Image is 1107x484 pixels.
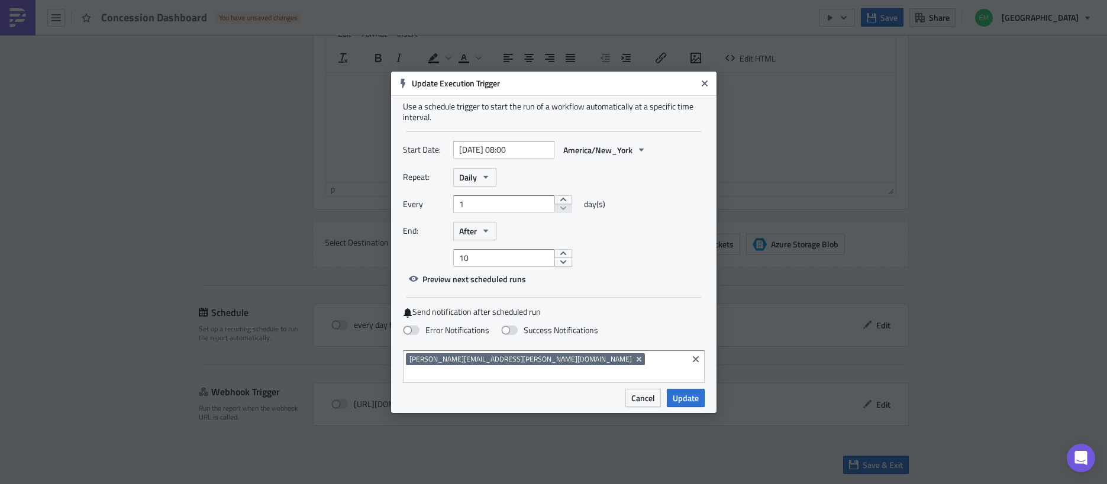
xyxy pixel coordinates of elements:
[453,141,554,159] input: YYYY-MM-DD HH:mm
[554,195,572,205] button: increment
[403,168,447,186] label: Repeat:
[403,101,705,122] div: Use a schedule trigger to start the run of a workflow automatically at a specific time interval.
[5,5,565,14] body: Rich Text Area. Press ALT-0 for help.
[631,392,655,404] span: Cancel
[563,144,632,156] span: America/New_York
[453,222,496,240] button: After
[1067,444,1095,472] div: Open Intercom Messenger
[634,353,645,365] button: Remove Tag
[584,195,605,213] span: day(s)
[554,257,572,267] button: decrement
[453,168,496,186] button: Daily
[501,325,598,335] label: Success Notifications
[459,171,477,183] span: Daily
[403,195,447,213] label: Every
[403,270,532,288] button: Preview next scheduled runs
[554,249,572,259] button: increment
[403,141,447,159] label: Start Date:
[696,75,714,92] button: Close
[409,354,632,364] span: [PERSON_NAME][EMAIL_ADDRESS][PERSON_NAME][DOMAIN_NAME]
[554,204,572,213] button: decrement
[625,389,661,407] button: Cancel
[403,325,489,335] label: Error Notifications
[689,352,703,366] button: Clear selected items
[667,389,705,407] button: Update
[422,273,526,285] span: Preview next scheduled runs
[412,78,696,89] h6: Update Execution Trigger
[459,225,477,237] span: After
[557,141,652,159] button: America/New_York
[403,306,705,318] label: Send notification after scheduled run
[403,222,447,240] label: End:
[673,392,699,404] span: Update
